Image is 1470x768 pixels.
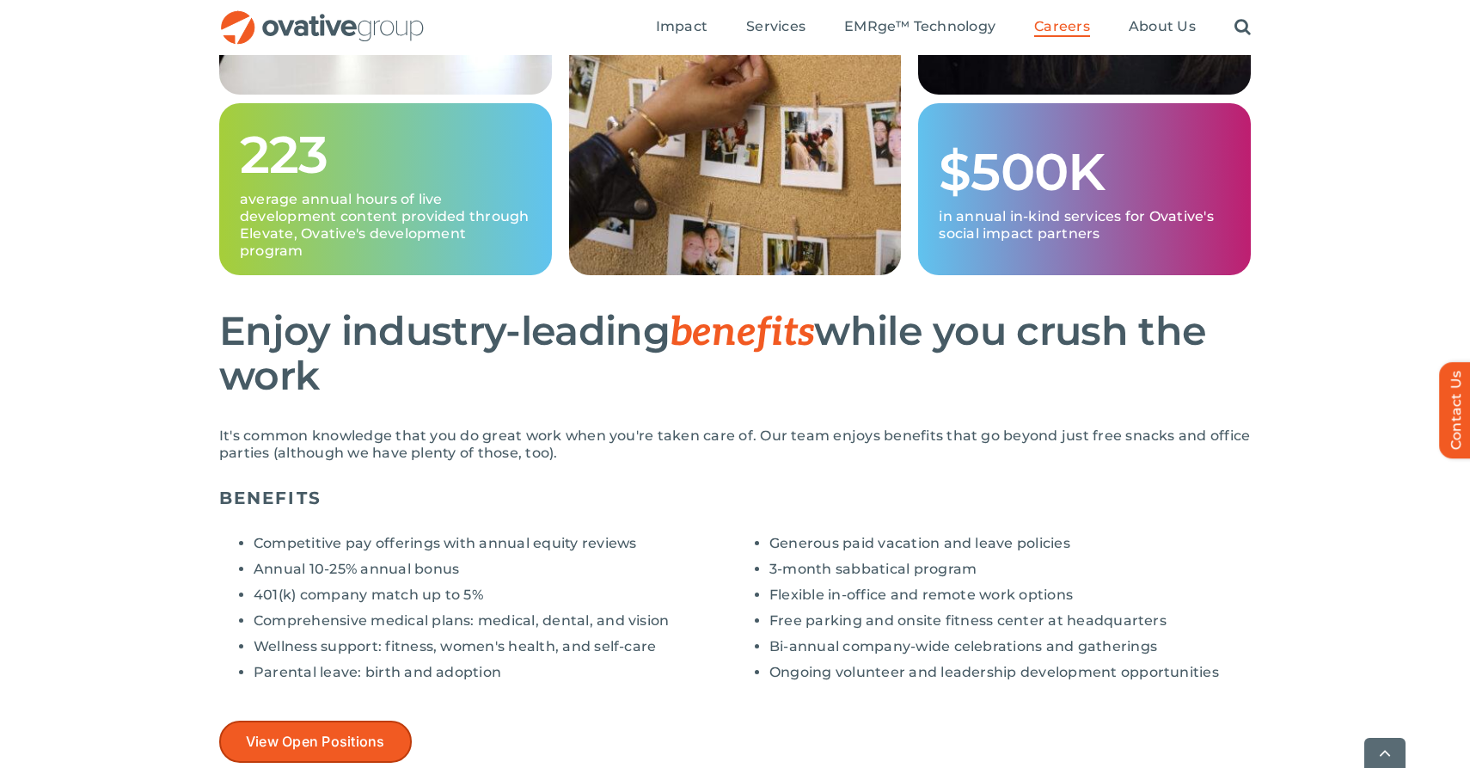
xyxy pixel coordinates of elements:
h1: 223 [240,127,531,182]
li: Wellness support: fitness, women's health, and self-care [254,638,735,655]
span: benefits [670,309,814,357]
span: About Us [1129,18,1196,35]
a: OG_Full_horizontal_RGB [219,9,426,25]
li: Ongoing volunteer and leadership development opportunities [769,664,1251,681]
h1: $500K [939,144,1230,200]
li: Parental leave: birth and adoption [254,664,735,681]
li: Free parking and onsite fitness center at headquarters [769,612,1251,630]
a: Search [1234,18,1251,37]
li: Flexible in-office and remote work options [769,587,1251,604]
p: It's common knowledge that you do great work when you're taken care of. Our team enjoys benefits ... [219,427,1251,462]
li: Generous paid vacation and leave policies [769,535,1251,552]
a: View Open Positions [219,721,412,763]
p: in annual in-kind services for Ovative's social impact partners [939,208,1230,243]
a: About Us [1129,18,1196,37]
li: Bi-annual company-wide celebrations and gatherings [769,638,1251,655]
a: Careers [1034,18,1090,37]
span: View Open Positions [246,734,385,750]
a: Impact [656,18,707,37]
span: Impact [656,18,707,35]
span: Careers [1034,18,1090,35]
li: Competitive pay offerings with annual equity reviews [254,535,735,552]
span: Services [746,18,805,35]
li: 401(k) company match up to 5% [254,587,735,604]
li: Annual 10-25% annual bonus [254,561,735,578]
li: Comprehensive medical plans: medical, dental, and vision [254,612,735,630]
h5: BENEFITS [219,488,1251,508]
a: Services [746,18,805,37]
a: EMRge™ Technology [844,18,995,37]
h2: Enjoy industry-leading while you crush the work [219,310,1251,397]
li: 3-month sabbatical program [769,561,1251,578]
p: average annual hours of live development content provided through Elevate, Ovative's development ... [240,191,531,260]
span: EMRge™ Technology [844,18,995,35]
